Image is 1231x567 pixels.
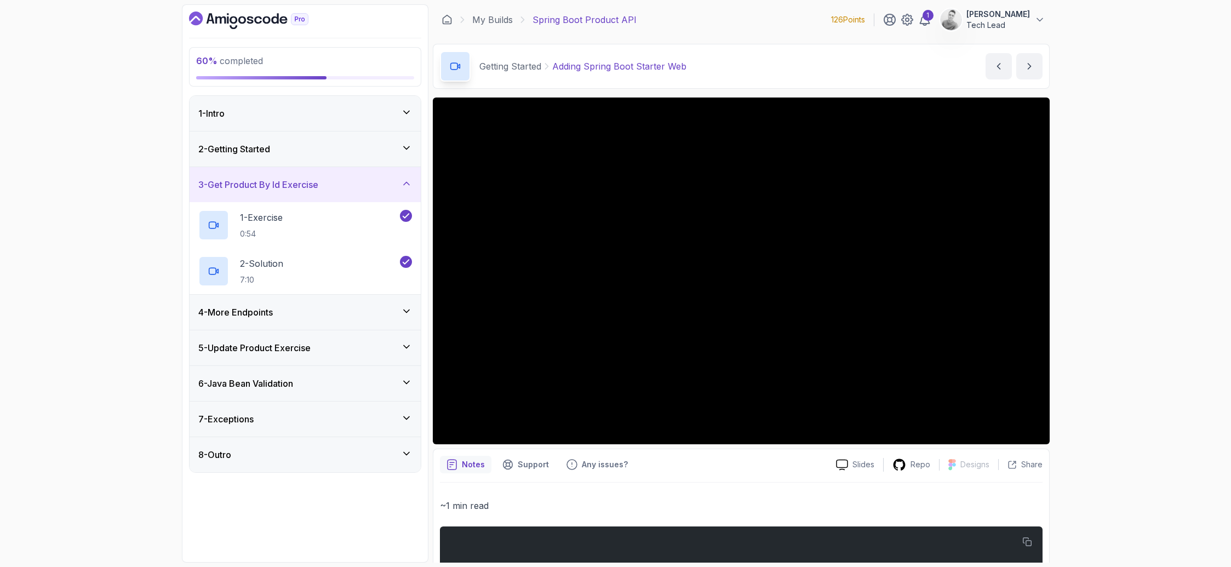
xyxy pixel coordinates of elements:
[582,459,628,470] p: Any issues?
[440,498,1043,513] p: ~1 min read
[198,210,412,240] button: 1-Exercise0:54
[440,456,491,473] button: notes button
[198,448,231,461] h3: 8 - Outro
[479,60,541,73] p: Getting Started
[196,55,263,66] span: completed
[190,167,421,202] button: 3-Get Product By Id Exercise
[198,413,254,426] h3: 7 - Exceptions
[198,377,293,390] h3: 6 - Java Bean Validation
[462,459,485,470] p: Notes
[198,107,225,120] h3: 1 - Intro
[496,456,556,473] button: Support button
[190,402,421,437] button: 7-Exceptions
[911,459,930,470] p: Repo
[918,13,931,26] a: 1
[189,12,334,29] a: Dashboard
[560,456,634,473] button: Feedback button
[190,131,421,167] button: 2-Getting Started
[240,257,283,270] p: 2 - Solution
[998,459,1043,470] button: Share
[960,459,989,470] p: Designs
[198,142,270,156] h3: 2 - Getting Started
[198,306,273,319] h3: 4 - More Endpoints
[198,178,318,191] h3: 3 - Get Product By Id Exercise
[923,10,934,21] div: 1
[966,9,1030,20] p: [PERSON_NAME]
[196,55,217,66] span: 60 %
[1021,459,1043,470] p: Share
[941,9,961,30] img: user profile image
[190,295,421,330] button: 4-More Endpoints
[966,20,1030,31] p: Tech Lead
[940,9,1045,31] button: user profile image[PERSON_NAME]Tech Lead
[190,330,421,365] button: 5-Update Product Exercise
[472,13,513,26] a: My Builds
[198,256,412,287] button: 2-Solution7:10
[240,274,283,285] p: 7:10
[190,437,421,472] button: 8-Outro
[240,228,283,239] p: 0:54
[240,211,283,224] p: 1 - Exercise
[552,60,686,73] p: Adding Spring Boot Starter Web
[533,13,637,26] p: Spring Boot Product API
[198,341,311,354] h3: 5 - Update Product Exercise
[852,459,874,470] p: Slides
[986,53,1012,79] button: previous content
[1016,53,1043,79] button: next content
[518,459,549,470] p: Support
[190,366,421,401] button: 6-Java Bean Validation
[433,98,1050,444] iframe: 1 - Adding Spring Boot Starter Web
[442,14,453,25] a: Dashboard
[831,14,865,25] p: 126 Points
[884,458,939,472] a: Repo
[190,96,421,131] button: 1-Intro
[827,459,883,471] a: Slides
